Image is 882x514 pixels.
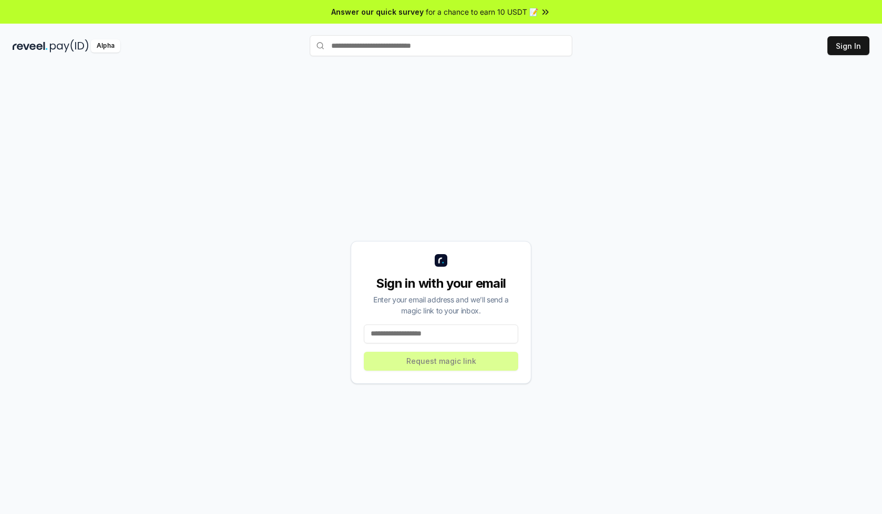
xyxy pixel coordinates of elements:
[827,36,869,55] button: Sign In
[91,39,120,53] div: Alpha
[331,6,424,17] span: Answer our quick survey
[364,294,518,316] div: Enter your email address and we’ll send a magic link to your inbox.
[435,254,447,267] img: logo_small
[364,275,518,292] div: Sign in with your email
[50,39,89,53] img: pay_id
[13,39,48,53] img: reveel_dark
[426,6,538,17] span: for a chance to earn 10 USDT 📝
